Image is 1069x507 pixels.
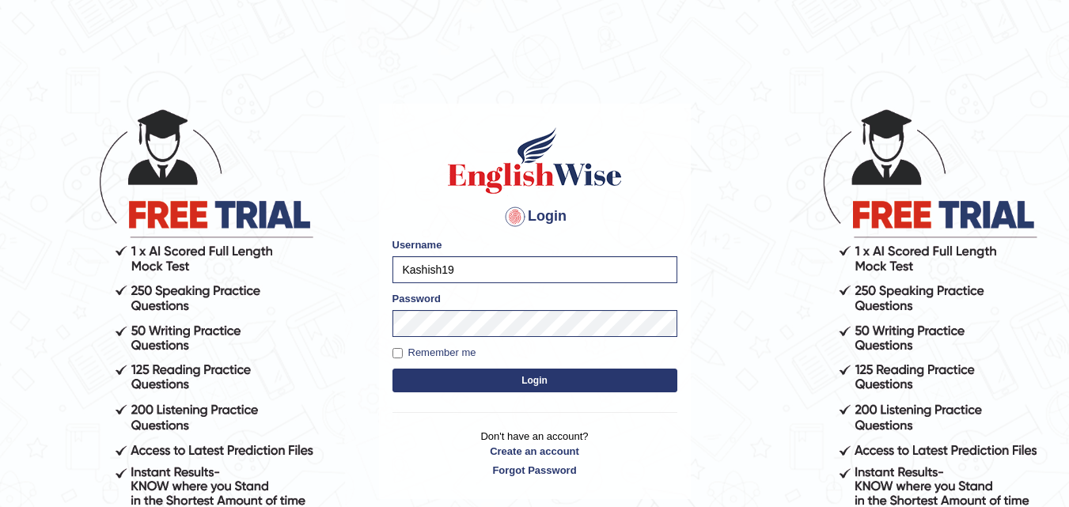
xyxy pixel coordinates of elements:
[392,429,677,478] p: Don't have an account?
[392,348,403,358] input: Remember me
[392,444,677,459] a: Create an account
[392,463,677,478] a: Forgot Password
[445,125,625,196] img: Logo of English Wise sign in for intelligent practice with AI
[392,204,677,229] h4: Login
[392,237,442,252] label: Username
[392,291,441,306] label: Password
[392,345,476,361] label: Remember me
[392,369,677,392] button: Login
